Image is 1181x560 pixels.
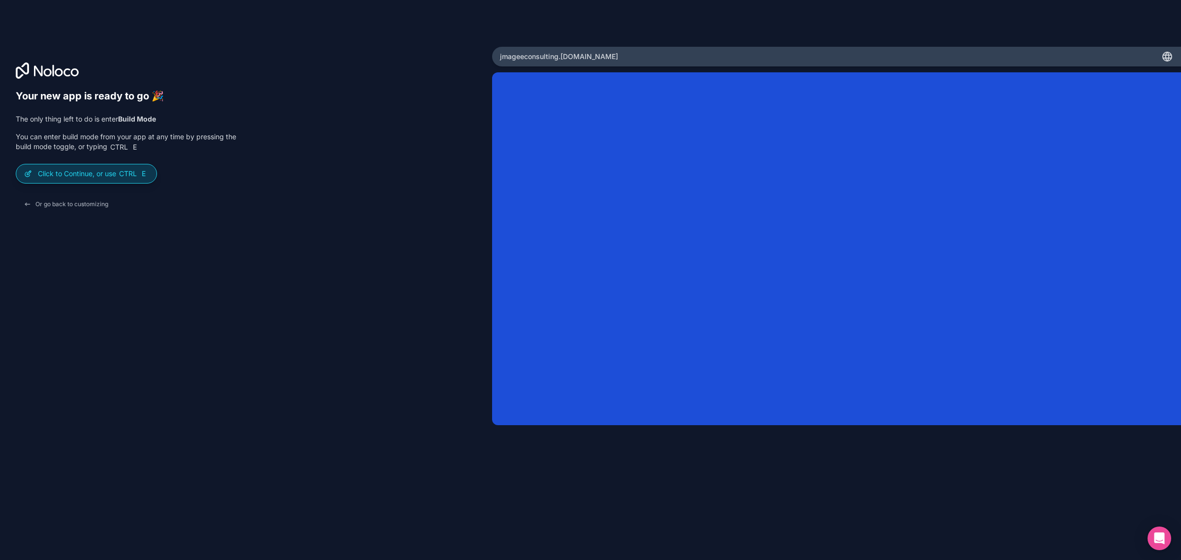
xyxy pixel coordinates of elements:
[1148,527,1171,550] div: Open Intercom Messenger
[500,52,618,62] span: jmageeconsulting .[DOMAIN_NAME]
[16,114,236,124] p: The only thing left to do is enter
[140,170,148,178] span: E
[16,195,116,213] button: Or go back to customizing
[118,115,156,123] strong: Build Mode
[16,90,236,102] h6: Your new app is ready to go 🎉
[109,143,129,152] span: Ctrl
[492,72,1181,425] iframe: App Preview
[16,132,236,152] p: You can enter build mode from your app at any time by pressing the build mode toggle, or typing
[118,169,138,178] span: Ctrl
[38,169,149,179] p: Click to Continue, or use
[131,143,139,151] span: E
